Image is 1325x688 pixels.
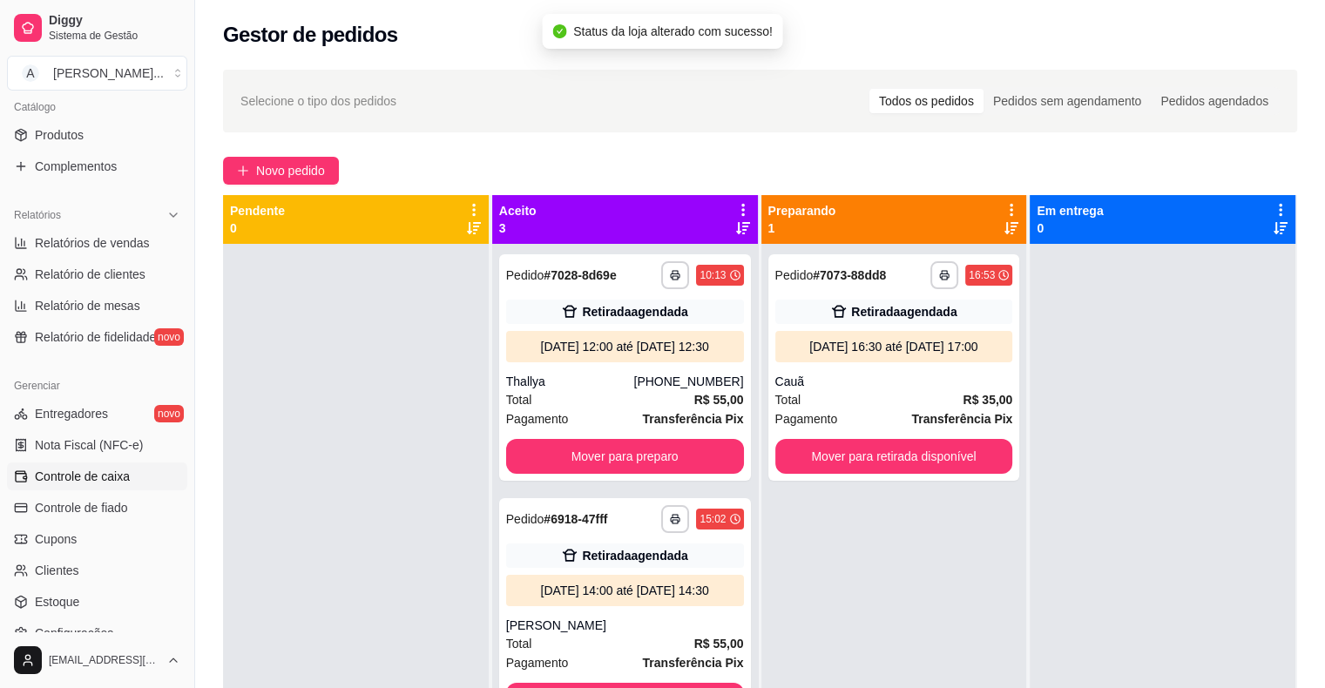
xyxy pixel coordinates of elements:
[643,412,744,426] strong: Transferência Pix
[7,400,187,428] a: Entregadoresnovo
[7,525,187,553] a: Cupons
[35,405,108,422] span: Entregadores
[768,219,836,237] p: 1
[7,292,187,320] a: Relatório de mesas
[35,328,156,346] span: Relatório de fidelidade
[506,512,544,526] span: Pedido
[1037,219,1103,237] p: 0
[240,91,396,111] span: Selecione o tipo dos pedidos
[700,268,726,282] div: 10:13
[782,338,1006,355] div: [DATE] 16:30 até [DATE] 17:00
[775,439,1013,474] button: Mover para retirada disponível
[1151,89,1278,113] div: Pedidos agendados
[223,21,398,49] h2: Gestor de pedidos
[7,56,187,91] button: Select a team
[775,373,1013,390] div: Cauã
[7,431,187,459] a: Nota Fiscal (NFC-e)
[851,303,957,320] div: Retirada agendada
[984,89,1151,113] div: Pedidos sem agendamento
[7,260,187,288] a: Relatório de clientes
[7,639,187,681] button: [EMAIL_ADDRESS][DOMAIN_NAME]
[35,530,77,548] span: Cupons
[775,268,814,282] span: Pedido
[53,64,164,82] div: [PERSON_NAME] ...
[544,512,607,526] strong: # 6918-47fff
[969,268,995,282] div: 16:53
[35,436,143,454] span: Nota Fiscal (NFC-e)
[775,390,801,409] span: Total
[7,556,187,584] a: Clientes
[582,303,687,320] div: Retirada agendada
[22,64,39,82] span: A
[700,512,726,526] div: 15:02
[7,619,187,647] a: Configurações
[14,208,61,222] span: Relatórios
[911,412,1012,426] strong: Transferência Pix
[694,393,744,407] strong: R$ 55,00
[35,562,79,579] span: Clientes
[256,161,325,180] span: Novo pedido
[1037,202,1103,219] p: Em entrega
[694,637,744,651] strong: R$ 55,00
[35,468,130,485] span: Controle de caixa
[35,126,84,144] span: Produtos
[552,24,566,38] span: check-circle
[7,494,187,522] a: Controle de fiado
[506,439,744,474] button: Mover para preparo
[35,234,150,252] span: Relatórios de vendas
[506,653,569,672] span: Pagamento
[230,219,285,237] p: 0
[7,152,187,180] a: Complementos
[633,373,743,390] div: [PHONE_NUMBER]
[35,624,113,642] span: Configurações
[49,653,159,667] span: [EMAIL_ADDRESS][DOMAIN_NAME]
[7,121,187,149] a: Produtos
[35,297,140,314] span: Relatório de mesas
[35,158,117,175] span: Complementos
[7,372,187,400] div: Gerenciar
[506,617,744,634] div: [PERSON_NAME]
[506,268,544,282] span: Pedido
[813,268,886,282] strong: # 7073-88dd8
[506,409,569,428] span: Pagamento
[869,89,984,113] div: Todos os pedidos
[643,656,744,670] strong: Transferência Pix
[775,409,838,428] span: Pagamento
[223,157,339,185] button: Novo pedido
[513,338,737,355] div: [DATE] 12:00 até [DATE] 12:30
[35,593,79,610] span: Estoque
[7,7,187,49] a: DiggySistema de Gestão
[544,268,616,282] strong: # 7028-8d69e
[237,165,249,177] span: plus
[7,323,187,351] a: Relatório de fidelidadenovo
[506,634,532,653] span: Total
[499,202,537,219] p: Aceito
[49,13,180,29] span: Diggy
[49,29,180,43] span: Sistema de Gestão
[7,588,187,616] a: Estoque
[582,547,687,564] div: Retirada agendada
[7,93,187,121] div: Catálogo
[35,499,128,516] span: Controle de fiado
[499,219,537,237] p: 3
[963,393,1012,407] strong: R$ 35,00
[506,373,634,390] div: Thallya
[35,266,145,283] span: Relatório de clientes
[230,202,285,219] p: Pendente
[513,582,737,599] div: [DATE] 14:00 até [DATE] 14:30
[768,202,836,219] p: Preparando
[573,24,773,38] span: Status da loja alterado com sucesso!
[506,390,532,409] span: Total
[7,462,187,490] a: Controle de caixa
[7,229,187,257] a: Relatórios de vendas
